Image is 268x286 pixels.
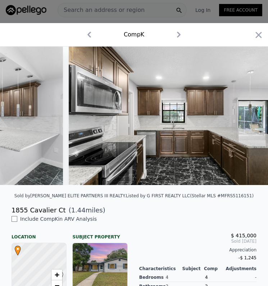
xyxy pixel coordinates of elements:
[182,266,204,272] div: Subject
[13,243,23,254] span: •
[124,30,144,39] div: Comp K
[139,247,256,253] div: Appreciation
[14,193,126,198] div: Sold by [PERSON_NAME] ELITE PARTNERS III REALTY .
[139,238,256,244] span: Sold [DATE]
[231,233,256,238] span: $ 415,000
[51,269,62,280] a: Zoom in
[205,275,208,280] span: 4
[17,216,100,222] span: Include Comp K in ARV Analysis
[12,228,67,240] div: Location
[55,270,59,279] span: +
[233,273,256,282] div: -
[126,193,254,198] div: Listed by G FIRST REALTY LLC (Stellar MLS #MFRS5116151)
[12,205,66,215] div: 1855 Cavalier Ct
[71,206,86,214] span: 1.44
[139,266,182,272] div: Characteristics
[239,255,256,260] span: -$ 1,245
[66,205,105,215] span: ( miles)
[72,228,127,240] div: Subject Property
[226,266,256,272] div: Adjustments
[165,273,205,282] div: 4
[139,273,166,282] div: Bedrooms
[13,246,17,250] div: •
[204,266,226,272] div: Comp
